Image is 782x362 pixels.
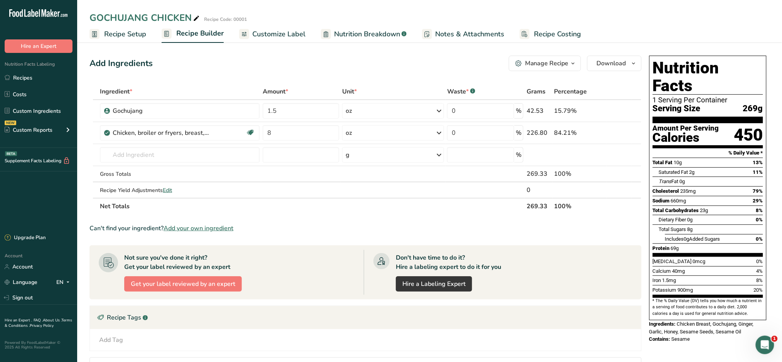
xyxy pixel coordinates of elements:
[757,258,763,264] span: 0%
[659,178,679,184] span: Fat
[552,198,606,214] th: 100%
[659,178,672,184] i: Trans
[756,236,763,242] span: 0%
[653,207,699,213] span: Total Carbohydrates
[753,169,763,175] span: 11%
[653,258,692,264] span: [MEDICAL_DATA]
[124,253,230,272] div: Not sure you've done it right? Get your label reviewed by an expert
[99,335,123,345] div: Add Tag
[653,298,763,317] section: * The % Daily Value (DV) tells you how much a nutrient in a serving of food contributes to a dail...
[5,318,72,328] a: Terms & Conditions .
[100,87,132,96] span: Ingredient
[5,151,17,156] div: BETA
[56,278,73,287] div: EN
[5,39,73,53] button: Hire an Expert
[653,59,763,95] h1: Nutrition Facts
[527,106,551,116] div: 42.53
[757,268,763,274] span: 4%
[396,276,472,292] a: Hire a Labeling Expert
[653,277,661,283] span: Iron
[90,25,146,43] a: Recipe Setup
[527,87,546,96] span: Grams
[342,87,357,96] span: Unit
[659,226,686,232] span: Total Sugars
[671,198,686,204] span: 660mg
[435,29,504,39] span: Notes & Attachments
[239,25,306,43] a: Customize Label
[5,340,73,350] div: Powered By FoodLabelMaker © 2025 All Rights Reserved
[681,188,696,194] span: 235mg
[662,277,676,283] span: 1.5mg
[756,336,774,354] iframe: Intercom live chat
[113,106,209,116] div: Gochujang
[772,336,778,342] span: 1
[527,185,551,195] div: 0
[649,321,676,327] span: Ingredients:
[653,96,763,104] div: 1 Serving Per Container
[5,126,52,134] div: Custom Reports
[527,128,551,138] div: 226.80
[700,207,708,213] span: 23g
[680,178,685,184] span: 0g
[665,236,720,242] span: Includes Added Sugars
[554,106,605,116] div: 15.79%
[653,125,719,132] div: Amount Per Serving
[649,321,754,335] span: Chicken Breast, Gochujang, Ginger, Garlic, Honey, Sesame Seeds, Sesame Oil
[204,16,247,23] div: Recipe Code: 00001
[30,323,54,328] a: Privacy Policy
[346,150,350,160] div: g
[90,306,641,329] div: Recipe Tags
[113,128,209,138] div: Chicken, broiler or fryers, breast, skinless, boneless, meat only, cooked, grilled
[659,217,686,223] span: Dietary Fiber
[525,198,552,214] th: 269.33
[124,276,242,292] button: Get your label reviewed by an expert
[5,275,37,289] a: Language
[509,56,581,71] button: Manage Recipe
[672,268,685,274] span: 40mg
[5,318,32,323] a: Hire an Expert .
[252,29,306,39] span: Customize Label
[754,287,763,293] span: 20%
[693,258,706,264] span: 0mcg
[753,198,763,204] span: 29%
[753,188,763,194] span: 79%
[597,59,626,68] span: Download
[687,217,693,223] span: 0g
[131,279,235,289] span: Get your label reviewed by an expert
[753,160,763,165] span: 13%
[176,28,224,39] span: Recipe Builder
[554,128,605,138] div: 84.21%
[100,147,260,163] input: Add Ingredient
[346,106,352,116] div: oz
[164,224,233,233] span: Add your own ingredient
[734,125,763,145] div: 450
[98,198,525,214] th: Net Totals
[396,253,501,272] div: Don't have time to do it? Hire a labeling expert to do it for you
[689,169,695,175] span: 2g
[321,25,407,43] a: Nutrition Breakdown
[100,170,260,178] div: Gross Totals
[525,59,569,68] div: Manage Recipe
[554,87,587,96] span: Percentage
[678,287,693,293] span: 900mg
[534,29,581,39] span: Recipe Costing
[653,268,671,274] span: Calcium
[684,236,689,242] span: 0g
[653,132,719,143] div: Calories
[653,188,679,194] span: Cholesterol
[5,121,16,125] div: NEW
[659,169,688,175] span: Saturated Fat
[90,11,201,25] div: GOCHUJANG CHICKEN
[649,336,671,342] span: Contains:
[447,87,475,96] div: Waste
[653,160,673,165] span: Total Fat
[263,87,288,96] span: Amount
[104,29,146,39] span: Recipe Setup
[100,186,260,194] div: Recipe Yield Adjustments
[653,198,670,204] span: Sodium
[653,287,677,293] span: Potassium
[671,245,679,251] span: 69g
[653,148,763,158] section: % Daily Value *
[743,104,763,114] span: 269g
[757,277,763,283] span: 8%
